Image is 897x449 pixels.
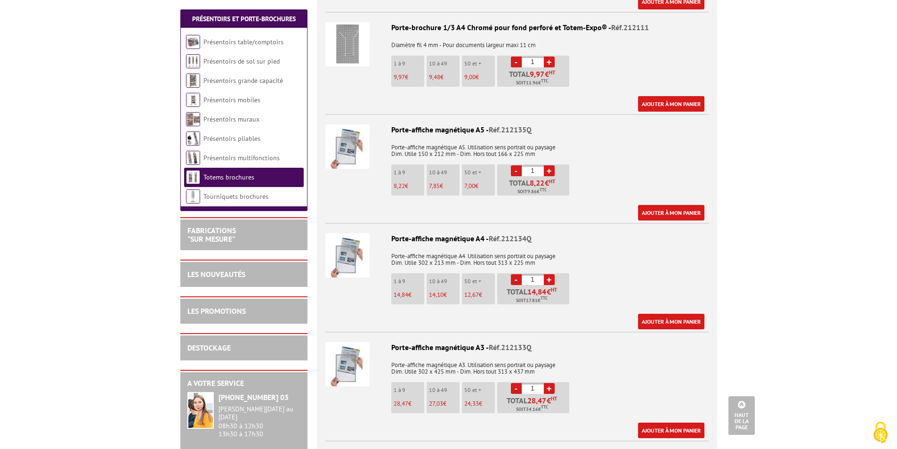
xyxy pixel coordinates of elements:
span: Réf.212135Q [489,125,532,134]
sup: TTC [541,295,548,301]
span: 8,22 [394,182,405,190]
p: € [429,292,460,298]
p: € [394,292,424,298]
img: widget-service.jpg [187,392,214,429]
strong: [PHONE_NUMBER] 03 [218,392,289,402]
p: Porte-affiche magnétique A5. Utilisation sens portrait ou paysage Dim. Utile 150 x 212 mm - Dim. ... [325,138,709,157]
img: Présentoirs grande capacité [186,73,200,88]
p: Porte-affiche magnétique A3. Utilisation sens portrait ou paysage Dim. Utile 302 x 425 mm - Dim. ... [325,355,709,375]
sup: TTC [541,404,548,409]
p: € [464,400,495,407]
img: Cookies (fenêtre modale) [869,421,892,444]
a: Ajouter à mon panier [638,96,704,112]
span: 27,03 [429,400,443,408]
a: + [544,165,555,176]
p: Diamètre fil 4 mm - Pour documents largeur maxi 11 cm [325,35,709,49]
a: - [511,274,522,285]
a: LES PROMOTIONS [187,306,246,316]
sup: HT [551,286,557,293]
img: Présentoirs table/comptoirs [186,35,200,49]
p: € [464,183,495,189]
span: 24,33 [464,400,479,408]
p: Total [500,397,569,413]
img: Tourniquets brochures [186,189,200,204]
a: Présentoirs mobiles [203,96,260,104]
sup: HT [551,395,557,402]
a: - [511,165,522,176]
img: Présentoirs multifonctions [186,151,200,165]
img: Porte-brochure 1/3 A4 Chromé pour fond perforé et Totem-Expo® [325,22,370,66]
img: Présentoirs de sol sur pied [186,54,200,68]
img: Porte-affiche magnétique A4 [325,233,370,278]
span: 7,00 [464,182,475,190]
span: Soit € [517,188,547,196]
p: 1 à 9 [394,278,424,285]
span: Réf.212111 [611,23,649,32]
a: Présentoirs et Porte-brochures [192,15,296,23]
span: 11.96 [526,79,538,87]
p: € [394,183,424,189]
img: Présentoirs muraux [186,112,200,126]
span: Réf.212134Q [489,234,532,243]
p: 1 à 9 [394,169,424,176]
a: Présentoirs pliables [203,134,260,143]
span: 28,47 [394,400,408,408]
p: € [429,74,460,81]
span: 12,67 [464,291,479,299]
a: Ajouter à mon panier [638,423,704,438]
sup: TTC [540,187,547,192]
span: 34.16 [526,406,538,413]
span: 9,00 [464,73,476,81]
p: 10 à 49 [429,169,460,176]
a: Ajouter à mon panier [638,314,704,329]
span: Soit € [516,79,548,87]
div: Porte-brochure 1/3 A4 Chromé pour fond perforé et Totem-Expo® - [325,22,709,33]
p: € [464,74,495,81]
span: 14,10 [429,291,444,299]
p: 10 à 49 [429,278,460,285]
sup: TTC [541,78,548,83]
span: Soit € [516,297,548,304]
a: + [544,274,555,285]
div: 08h30 à 12h30 13h30 à 17h30 [218,405,300,438]
p: € [394,74,424,81]
a: Totems brochures [203,173,254,181]
span: € [527,288,557,295]
span: 28,47 [527,397,547,404]
span: 14,84 [527,288,547,295]
span: 9.86 [527,188,537,196]
a: Présentoirs grande capacité [203,76,283,85]
sup: HT [549,178,555,185]
div: Porte-affiche magnétique A5 - [325,124,709,135]
p: Total [500,288,569,304]
span: 14,84 [394,291,408,299]
span: € [527,397,557,404]
p: 50 et + [464,278,495,285]
a: Ajouter à mon panier [638,205,704,220]
span: 17.81 [526,297,538,304]
a: + [544,57,555,67]
p: € [464,292,495,298]
p: € [394,400,424,407]
span: 9,97 [394,73,405,81]
span: 8,22 [530,179,545,187]
a: Présentoirs multifonctions [203,154,280,162]
h2: A votre service [187,379,300,388]
sup: HT [549,69,555,76]
img: Porte-affiche magnétique A3 [325,342,370,386]
a: - [511,57,522,67]
a: Présentoirs table/comptoirs [203,38,283,46]
a: DESTOCKAGE [187,343,231,352]
span: € [530,179,555,187]
img: Présentoirs pliables [186,131,200,146]
a: Tourniquets brochures [203,192,268,201]
p: € [429,183,460,189]
span: 7,85 [429,182,440,190]
p: 50 et + [464,60,495,67]
button: Cookies (fenêtre modale) [864,417,897,449]
a: FABRICATIONS"Sur Mesure" [187,226,236,244]
a: Haut de la page [728,396,755,435]
span: € [530,70,555,78]
p: 50 et + [464,169,495,176]
a: LES NOUVEAUTÉS [187,269,245,279]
